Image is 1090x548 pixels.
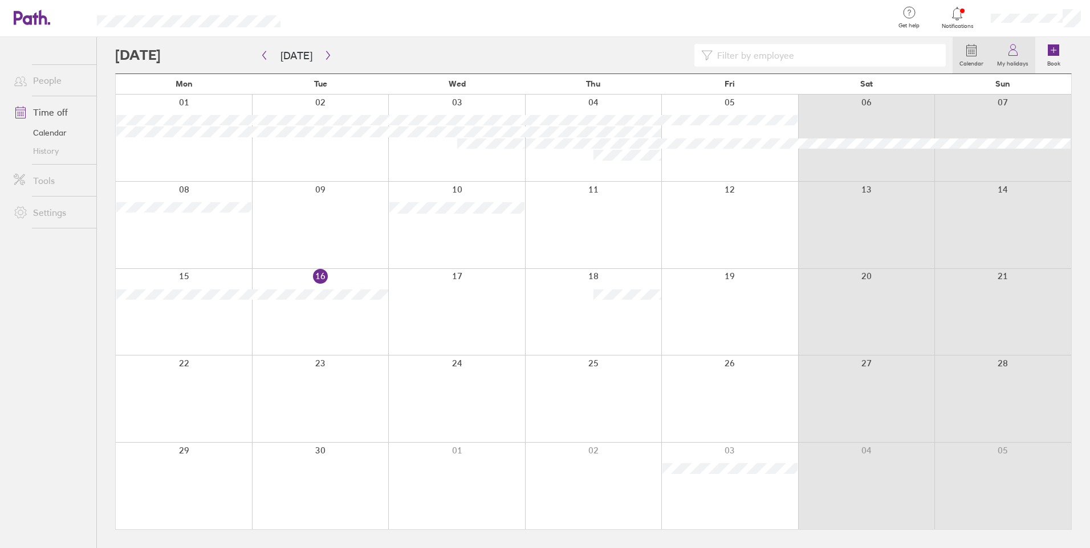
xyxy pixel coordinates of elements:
span: Mon [176,79,193,88]
a: History [5,142,96,160]
a: My holidays [990,37,1035,73]
a: Tools [5,169,96,192]
span: Get help [890,22,928,29]
a: Notifications [939,6,976,30]
a: People [5,69,96,92]
span: Tue [314,79,327,88]
label: Book [1040,57,1067,67]
input: Filter by employee [713,44,939,66]
a: Settings [5,201,96,224]
a: Calendar [953,37,990,73]
span: Fri [725,79,735,88]
a: Calendar [5,124,96,142]
span: Sun [995,79,1010,88]
a: Book [1035,37,1072,73]
a: Time off [5,101,96,124]
span: Notifications [939,23,976,30]
label: Calendar [953,57,990,67]
label: My holidays [990,57,1035,67]
span: Wed [449,79,466,88]
span: Sat [860,79,873,88]
button: [DATE] [271,46,322,65]
span: Thu [586,79,600,88]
